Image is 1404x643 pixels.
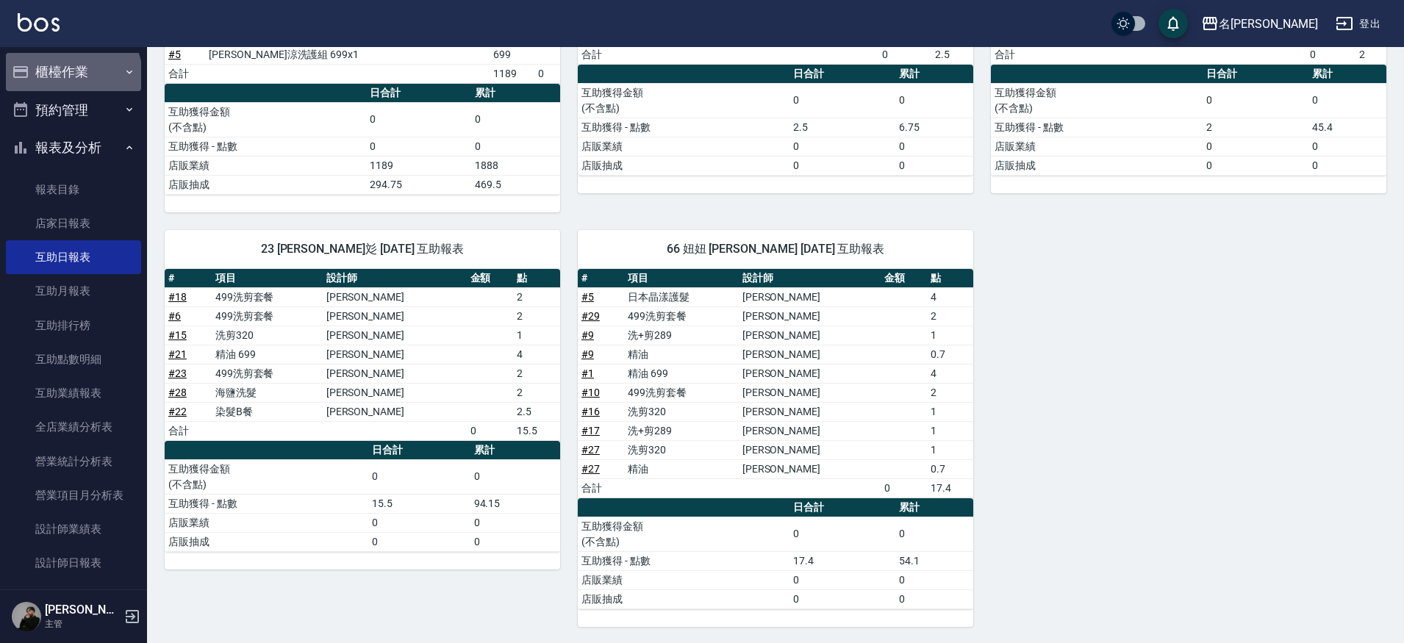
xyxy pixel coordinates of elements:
td: 0 [470,513,560,532]
td: [PERSON_NAME] [739,306,881,326]
img: Person [12,602,41,631]
td: 469.5 [471,175,560,194]
td: 0 [366,137,470,156]
td: 合計 [991,45,1040,64]
td: [PERSON_NAME] [739,440,881,459]
td: 合計 [578,478,624,497]
th: 累計 [1308,65,1386,84]
td: 2 [513,287,560,306]
a: #28 [168,387,187,398]
td: [PERSON_NAME] [323,287,467,306]
td: 洗剪320 [212,326,323,345]
a: #27 [581,463,600,475]
td: 499洗剪套餐 [212,306,323,326]
th: 金額 [467,269,514,288]
td: 0 [1203,156,1308,175]
td: 4 [927,364,973,383]
a: #5 [581,291,594,303]
th: 累計 [471,84,560,103]
td: 4 [927,287,973,306]
img: Logo [18,13,60,32]
td: 0 [895,589,973,608]
td: 洗剪320 [624,402,739,421]
a: 互助排行榜 [6,309,141,342]
td: [PERSON_NAME] [323,402,467,421]
a: 營業項目月分析表 [6,478,141,512]
table: a dense table [991,65,1386,176]
td: 合計 [578,45,631,64]
th: 日合計 [789,498,895,517]
td: 2.5 [931,45,973,64]
a: 設計師業績表 [6,512,141,546]
td: [PERSON_NAME] [739,402,881,421]
a: #16 [581,406,600,417]
a: #1 [581,367,594,379]
td: 1 [513,326,560,345]
a: 互助業績報表 [6,376,141,410]
td: 4 [513,345,560,364]
td: 499洗剪套餐 [212,287,323,306]
a: #15 [168,329,187,341]
td: 0 [471,137,560,156]
table: a dense table [578,269,973,498]
td: 海鹽洗髮 [212,383,323,402]
td: 699 [490,45,534,64]
table: a dense table [165,84,560,195]
td: [PERSON_NAME] [323,383,467,402]
td: 1 [927,440,973,459]
td: 0.7 [927,459,973,478]
td: 0 [878,45,931,64]
a: 互助點數明細 [6,342,141,376]
td: 互助獲得金額 (不含點) [165,102,366,137]
td: 0 [789,156,895,175]
td: 0 [1308,156,1386,175]
td: 0 [1203,137,1308,156]
td: [PERSON_NAME] [323,326,467,345]
td: 17.4 [789,551,895,570]
td: 0 [789,589,895,608]
td: [PERSON_NAME] [739,383,881,402]
td: 1 [927,326,973,345]
td: [PERSON_NAME] [739,421,881,440]
td: [PERSON_NAME] [323,364,467,383]
td: 染髮B餐 [212,402,323,421]
a: 設計師日報表 [6,546,141,580]
td: 互助獲得金額 (不含點) [165,459,368,494]
table: a dense table [165,441,560,552]
th: 點 [513,269,560,288]
th: 項目 [624,269,739,288]
a: #22 [168,406,187,417]
td: 精油 [624,345,739,364]
a: 店家日報表 [6,206,141,240]
th: 設計師 [739,269,881,288]
td: 0 [368,459,470,494]
td: 精油 699 [212,345,323,364]
h5: [PERSON_NAME] [45,603,120,617]
td: 互助獲得 - 點數 [578,551,789,570]
td: 45.4 [1308,118,1386,137]
td: 0.7 [927,345,973,364]
td: 0 [471,102,560,137]
td: [PERSON_NAME]涼洗護組 699x1 [205,45,434,64]
td: 0 [470,459,560,494]
td: 499洗剪套餐 [212,364,323,383]
td: 店販抽成 [578,589,789,608]
td: 互助獲得 - 點數 [165,137,366,156]
th: 累計 [895,498,973,517]
a: #23 [168,367,187,379]
button: 預約管理 [6,91,141,129]
td: 店販抽成 [165,532,368,551]
td: 店販抽成 [991,156,1203,175]
td: 0 [789,517,895,551]
td: [PERSON_NAME] [739,364,881,383]
td: [PERSON_NAME] [323,345,467,364]
td: 店販抽成 [165,175,366,194]
table: a dense table [578,65,973,176]
td: 1189 [366,156,470,175]
td: 15.5 [513,421,560,440]
td: 0 [1203,83,1308,118]
td: 499洗剪套餐 [624,306,739,326]
td: 互助獲得 - 點數 [991,118,1203,137]
td: 54.1 [895,551,973,570]
td: 互助獲得金額 (不含點) [578,83,789,118]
